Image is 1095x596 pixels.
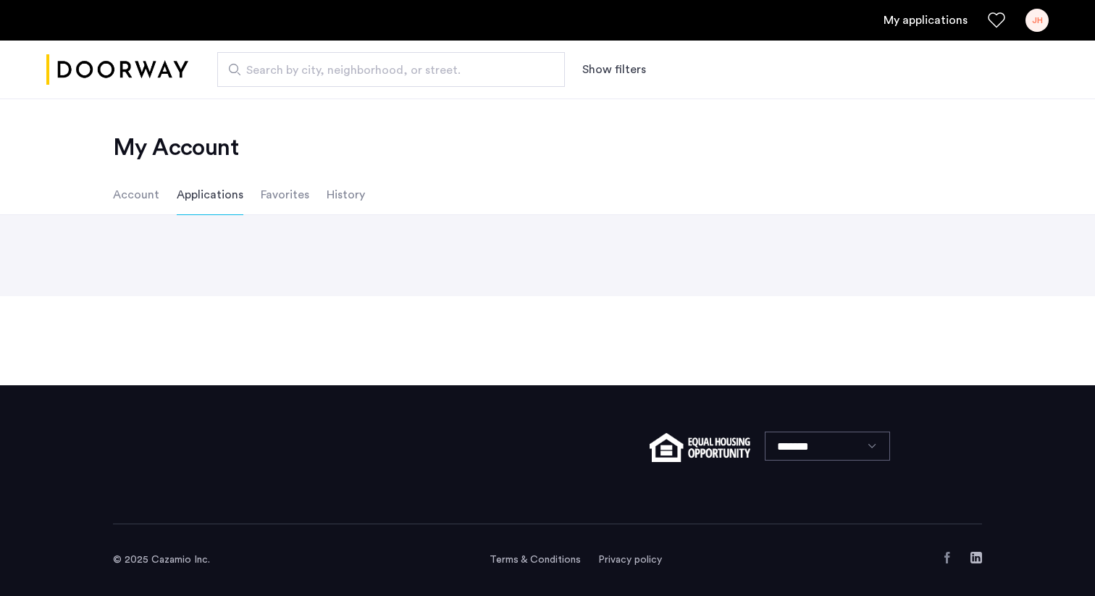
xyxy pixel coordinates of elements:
a: Terms and conditions [490,553,581,567]
a: Cazamio logo [46,43,188,97]
a: Facebook [941,552,953,563]
a: My application [884,12,968,29]
button: Show or hide filters [582,61,646,78]
a: Favorites [988,12,1005,29]
iframe: chat widget [1034,538,1081,582]
a: Privacy policy [598,553,662,567]
input: Apartment Search [217,52,565,87]
span: Search by city, neighborhood, or street. [246,62,524,79]
span: © 2025 Cazamio Inc. [113,555,210,565]
li: Favorites [261,175,309,215]
div: JH [1025,9,1049,32]
h2: My Account [113,133,982,162]
li: Applications [177,175,243,215]
img: equal-housing.png [650,433,750,462]
li: History [327,175,365,215]
select: Language select [765,432,890,461]
li: Account [113,175,159,215]
img: logo [46,43,188,97]
a: LinkedIn [970,552,982,563]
